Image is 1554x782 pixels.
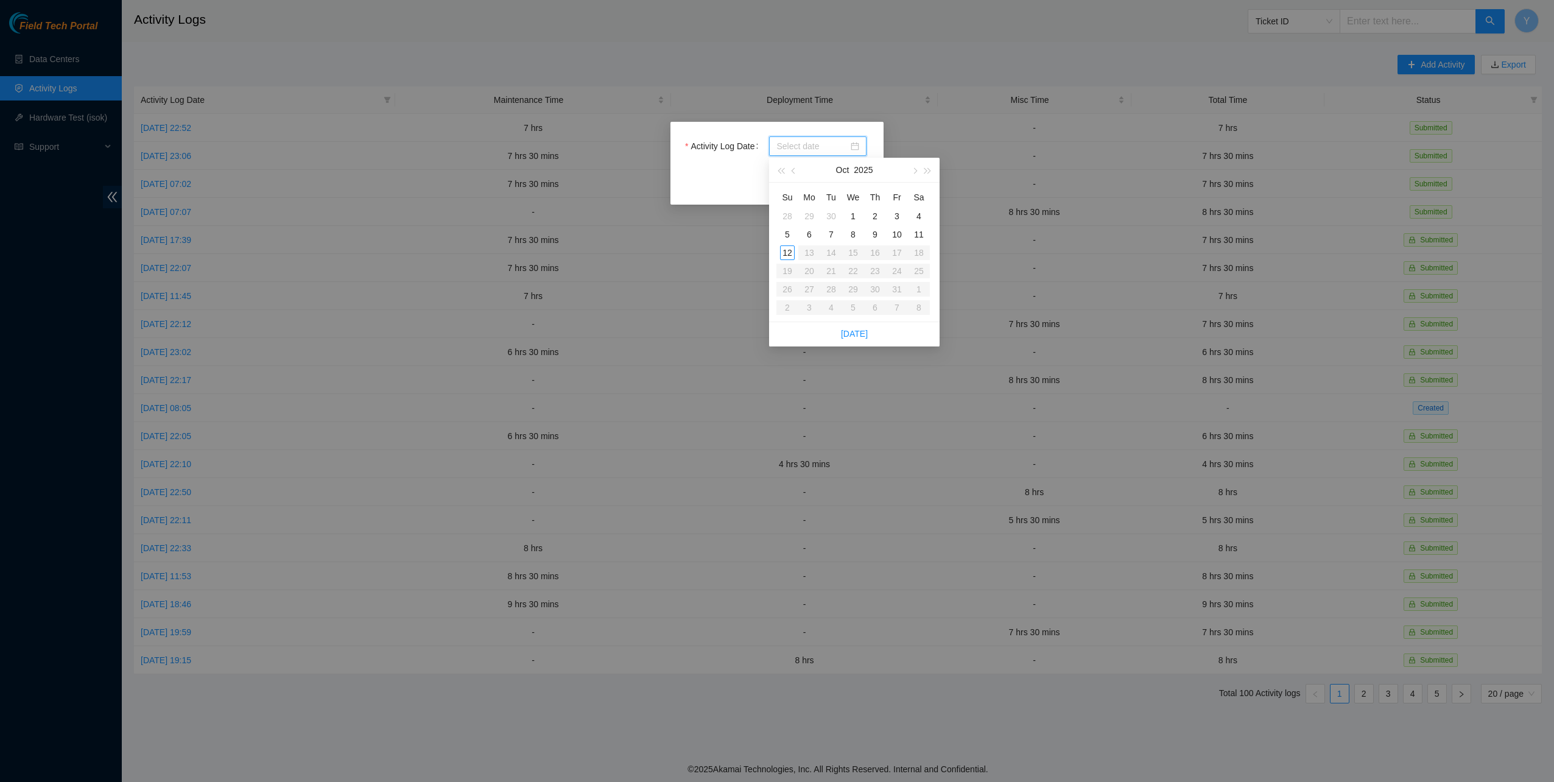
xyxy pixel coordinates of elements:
div: 3 [890,209,904,224]
td: 2025-10-08 [842,225,864,244]
th: We [842,188,864,207]
td: 2025-10-04 [908,207,930,225]
td: 2025-10-12 [776,244,798,262]
div: 4 [912,209,926,224]
td: 2025-10-07 [820,225,842,244]
div: 12 [780,245,795,260]
th: Mo [798,188,820,207]
td: 2025-09-28 [776,207,798,225]
div: 30 [824,209,839,224]
div: 2 [868,209,882,224]
div: 7 [824,227,839,242]
div: 29 [802,209,817,224]
td: 2025-10-01 [842,207,864,225]
label: Activity Log Date [685,136,763,156]
th: Sa [908,188,930,207]
td: 2025-10-09 [864,225,886,244]
div: 8 [846,227,860,242]
td: 2025-09-30 [820,207,842,225]
td: 2025-10-11 [908,225,930,244]
div: 1 [846,209,860,224]
th: Th [864,188,886,207]
div: 6 [802,227,817,242]
td: 2025-09-29 [798,207,820,225]
button: Oct [836,158,849,182]
div: 28 [780,209,795,224]
div: 10 [890,227,904,242]
td: 2025-10-03 [886,207,908,225]
div: 5 [780,227,795,242]
th: Tu [820,188,842,207]
td: 2025-10-02 [864,207,886,225]
a: [DATE] [841,329,868,339]
td: 2025-10-10 [886,225,908,244]
button: 2025 [854,158,873,182]
td: 2025-10-05 [776,225,798,244]
td: 2025-10-06 [798,225,820,244]
th: Su [776,188,798,207]
input: Activity Log Date [776,139,848,153]
th: Fr [886,188,908,207]
div: 9 [868,227,882,242]
div: 11 [912,227,926,242]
